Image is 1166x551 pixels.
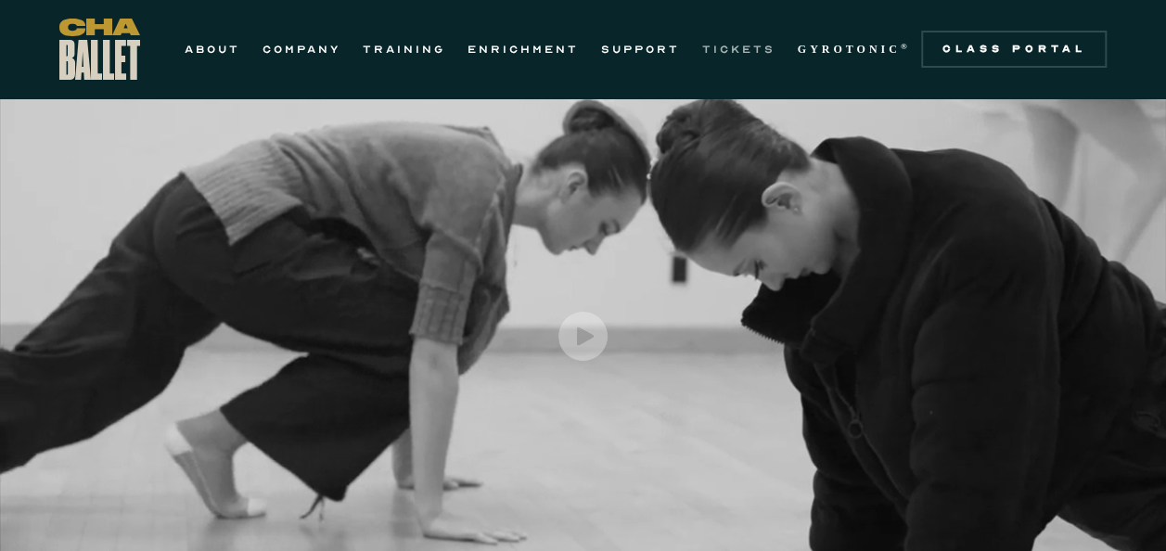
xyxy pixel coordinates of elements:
a: ABOUT [185,38,240,60]
a: home [59,19,140,80]
div: Class Portal [932,42,1096,57]
a: TRAINING [363,38,445,60]
a: COMPANY [263,38,340,60]
a: GYROTONIC® [798,38,911,60]
a: TICKETS [702,38,775,60]
a: Class Portal [921,31,1107,68]
a: SUPPORT [601,38,680,60]
a: ENRICHMENT [468,38,579,60]
strong: GYROTONIC [798,43,901,56]
sup: ® [901,42,911,51]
